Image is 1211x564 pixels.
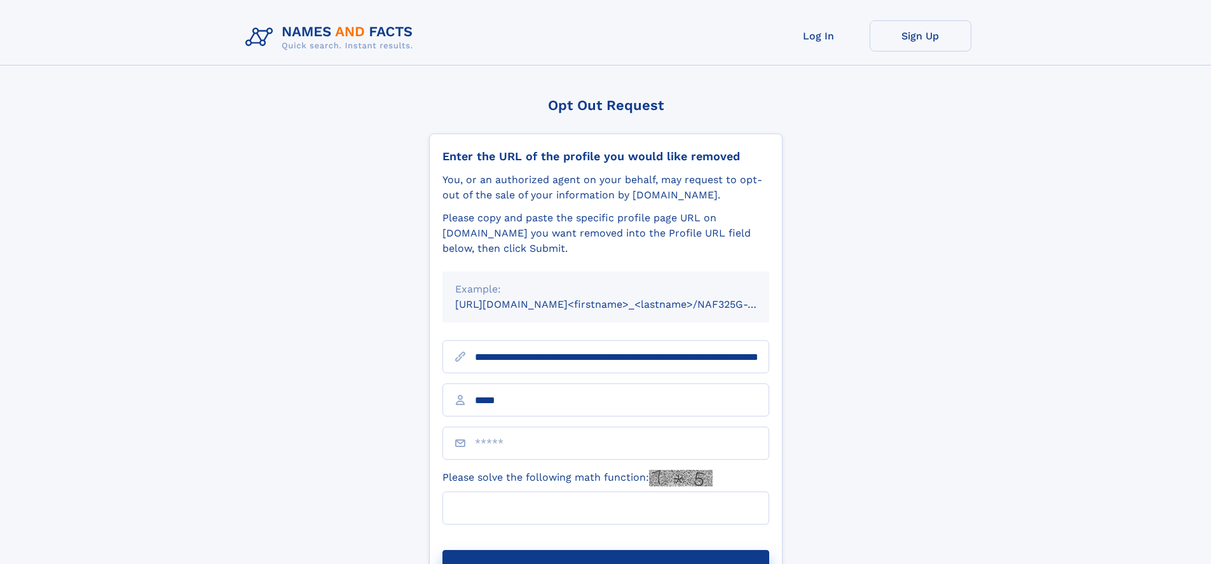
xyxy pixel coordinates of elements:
label: Please solve the following math function: [442,470,713,486]
a: Log In [768,20,870,52]
div: You, or an authorized agent on your behalf, may request to opt-out of the sale of your informatio... [442,172,769,203]
div: Example: [455,282,756,297]
small: [URL][DOMAIN_NAME]<firstname>_<lastname>/NAF325G-xxxxxxxx [455,298,793,310]
div: Enter the URL of the profile you would like removed [442,149,769,163]
a: Sign Up [870,20,971,52]
div: Opt Out Request [429,97,783,113]
div: Please copy and paste the specific profile page URL on [DOMAIN_NAME] you want removed into the Pr... [442,210,769,256]
img: Logo Names and Facts [240,20,423,55]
